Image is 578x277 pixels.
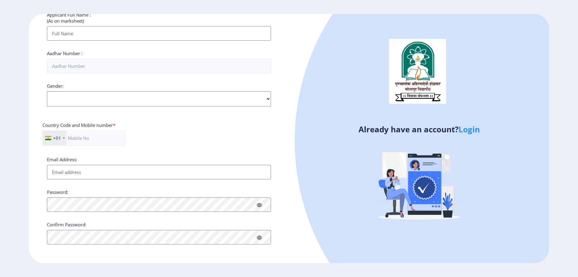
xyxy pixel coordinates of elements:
[47,50,82,56] label: Aadhar Number :
[53,135,61,141] div: +91
[47,165,271,179] input: Email address
[47,222,86,228] label: Confirm Password:
[47,156,77,162] label: Email Address:
[294,124,545,134] h4: Already have an account?
[47,12,91,24] label: Applicant Full Name : (As on marksheet)
[42,122,115,128] label: Country Code and Mobile number
[366,129,472,235] img: Verified-rafiki.svg
[47,189,68,195] label: Password:
[47,59,271,73] input: Aadhar Number
[42,131,125,146] input: Mobile No
[43,131,67,145] div: India (भारत): +91
[47,83,64,89] label: Gender:
[389,39,446,103] img: logo
[458,124,480,135] a: Login
[47,26,271,41] input: Full Name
